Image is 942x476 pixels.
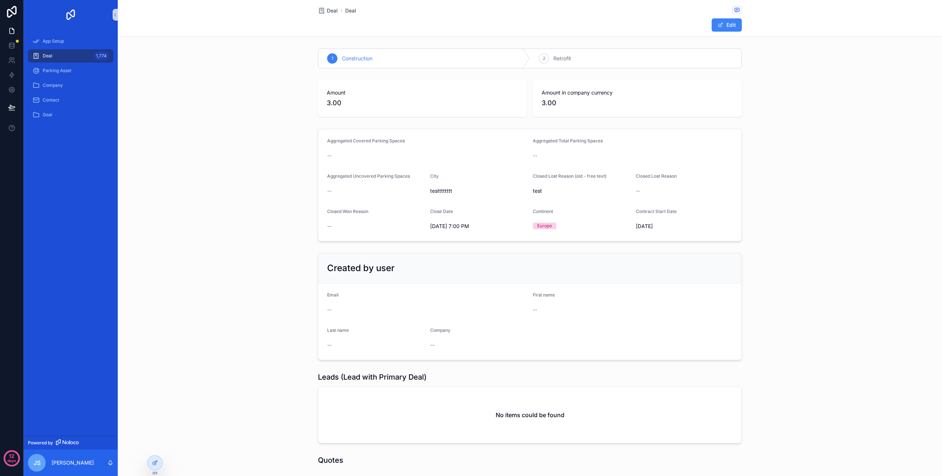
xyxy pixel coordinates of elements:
[327,341,332,349] span: --
[318,7,338,14] a: Deal
[43,82,63,88] span: Company
[327,173,410,179] span: Aggregated Uncovered Parking Spaces
[327,7,338,14] span: Deal
[94,51,109,60] div: 1,774
[332,56,333,61] span: 1
[636,223,733,230] span: [DATE]
[430,327,450,333] span: Company
[43,38,64,44] span: App Setup
[327,152,332,159] span: --
[28,440,53,446] span: Powered by
[542,89,733,96] span: Amount in company currency
[636,187,640,195] span: --
[533,152,537,159] span: --
[43,68,71,74] span: Parking Asset
[533,209,553,214] span: Continent
[7,455,16,466] p: days
[430,173,439,179] span: City
[430,209,453,214] span: Close Date
[327,262,394,274] h2: Created by user
[430,187,527,195] span: testttttttt
[28,108,113,121] a: Goal
[636,173,677,179] span: Closed Lost Reason
[43,97,59,103] span: Contact
[65,9,77,21] img: App logo
[327,89,518,96] span: Amount
[553,55,571,62] span: Retrofit
[533,173,606,179] span: Closed Lost Reason (old - free text)
[28,79,113,92] a: Company
[24,29,118,131] div: scrollable content
[327,292,339,298] span: Email
[543,56,545,61] span: 2
[28,49,113,63] a: Deal1,774
[327,223,332,230] span: --
[28,93,113,107] a: Contact
[33,458,40,467] span: JS
[327,327,349,333] span: Last name
[430,223,527,230] span: [DATE] 7:00 PM
[327,209,368,214] span: Closed Won Reason
[28,35,113,48] a: App Setup
[533,292,555,298] span: First name
[318,372,426,382] h1: Leads (Lead with Primary Deal)
[542,98,733,108] span: 3.00
[533,306,537,313] span: --
[52,459,94,466] p: [PERSON_NAME]
[28,64,113,77] a: Parking Asset
[318,455,343,465] h1: Quotes
[342,55,372,62] span: Construction
[712,18,742,32] button: Edit
[327,187,332,195] span: --
[43,112,52,118] span: Goal
[327,306,332,313] span: --
[327,138,405,143] span: Aggregated Covered Parking Spaces
[533,187,630,195] span: test
[43,53,52,59] span: Deal
[496,411,564,419] h2: No items could be found
[9,452,14,460] p: 12
[636,209,677,214] span: Contract Start Date
[533,138,603,143] span: Aggregated Total Parking Spaces
[24,436,118,450] a: Powered by
[327,98,518,108] span: 3.00
[430,341,435,349] span: --
[345,7,356,14] a: Deal
[537,223,552,229] div: Europe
